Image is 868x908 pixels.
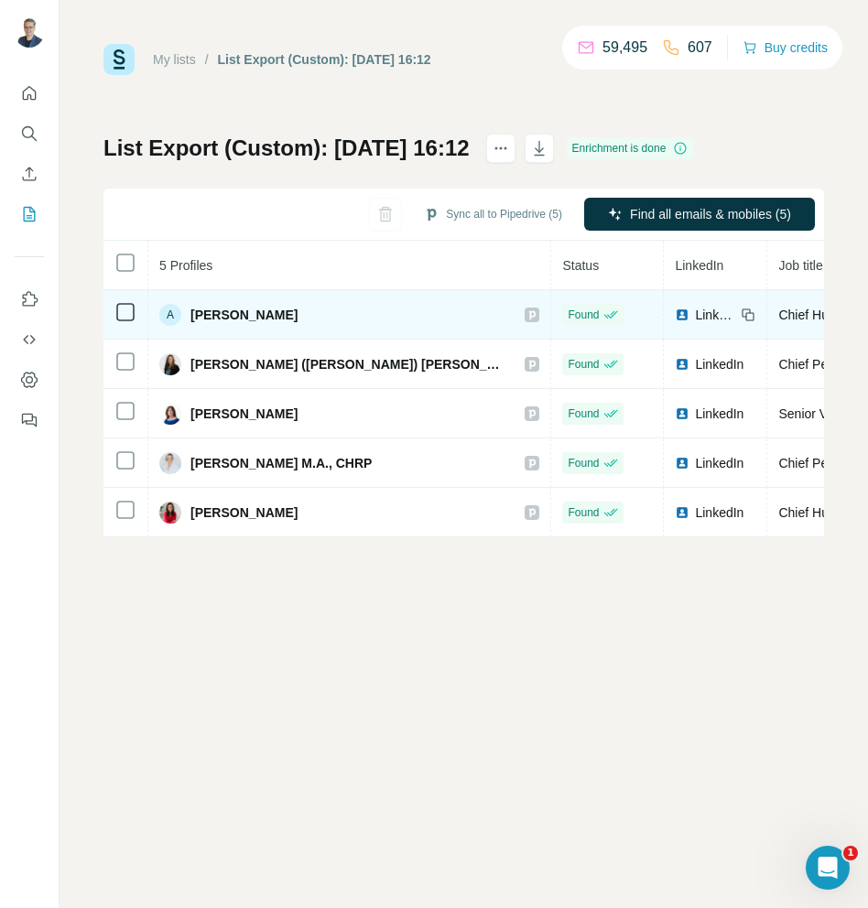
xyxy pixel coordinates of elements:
[190,355,506,373] span: [PERSON_NAME] ([PERSON_NAME]) [PERSON_NAME]
[630,205,791,223] span: Find all emails & mobiles (5)
[568,405,599,422] span: Found
[695,355,743,373] span: LinkedIn
[159,403,181,425] img: Avatar
[567,137,694,159] div: Enrichment is done
[675,406,689,421] img: LinkedIn logo
[15,77,44,110] button: Quick start
[159,304,181,326] div: A
[190,503,298,522] span: [PERSON_NAME]
[562,258,599,273] span: Status
[218,50,431,69] div: List Export (Custom): [DATE] 16:12
[675,505,689,520] img: LinkedIn logo
[675,308,689,322] img: LinkedIn logo
[190,454,372,472] span: [PERSON_NAME] M.A., CHRP
[568,307,599,323] span: Found
[159,353,181,375] img: Avatar
[675,456,689,470] img: LinkedIn logo
[568,504,599,521] span: Found
[103,134,470,163] h1: List Export (Custom): [DATE] 16:12
[695,405,743,423] span: LinkedIn
[190,405,298,423] span: [PERSON_NAME]
[159,452,181,474] img: Avatar
[695,306,735,324] span: LinkedIn
[153,52,196,67] a: My lists
[15,363,44,396] button: Dashboard
[486,134,515,163] button: actions
[15,18,44,48] img: Avatar
[15,198,44,231] button: My lists
[568,455,599,471] span: Found
[15,283,44,316] button: Use Surfe on LinkedIn
[584,198,815,231] button: Find all emails & mobiles (5)
[688,37,712,59] p: 607
[695,503,743,522] span: LinkedIn
[15,157,44,190] button: Enrich CSV
[675,357,689,372] img: LinkedIn logo
[15,404,44,437] button: Feedback
[806,846,850,890] iframe: Intercom live chat
[159,502,181,524] img: Avatar
[205,50,209,69] li: /
[675,258,723,273] span: LinkedIn
[15,323,44,356] button: Use Surfe API
[695,454,743,472] span: LinkedIn
[602,37,647,59] p: 59,495
[159,258,212,273] span: 5 Profiles
[778,258,822,273] span: Job title
[15,117,44,150] button: Search
[743,35,828,60] button: Buy credits
[190,306,298,324] span: [PERSON_NAME]
[843,846,858,860] span: 1
[411,200,575,228] button: Sync all to Pipedrive (5)
[103,44,135,75] img: Surfe Logo
[568,356,599,373] span: Found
